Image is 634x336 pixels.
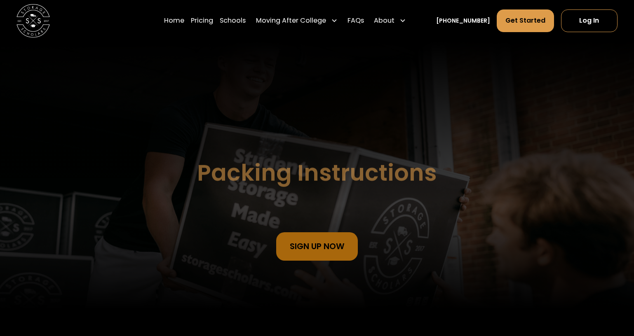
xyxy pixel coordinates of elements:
div: Moving After College [256,16,326,26]
a: Schools [220,9,246,32]
h1: Packing Instructions [197,160,437,185]
a: Get Started [497,9,554,32]
a: Home [164,9,184,32]
a: sign Up Now [276,232,358,261]
div: Moving After College [252,9,340,32]
div: sign Up Now [290,242,345,250]
a: [PHONE_NUMBER] [436,16,490,25]
a: FAQs [348,9,364,32]
a: Log In [561,9,618,32]
a: Pricing [191,9,213,32]
img: Storage Scholars main logo [16,4,50,37]
div: About [371,9,409,32]
div: About [374,16,394,26]
a: home [16,4,50,37]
